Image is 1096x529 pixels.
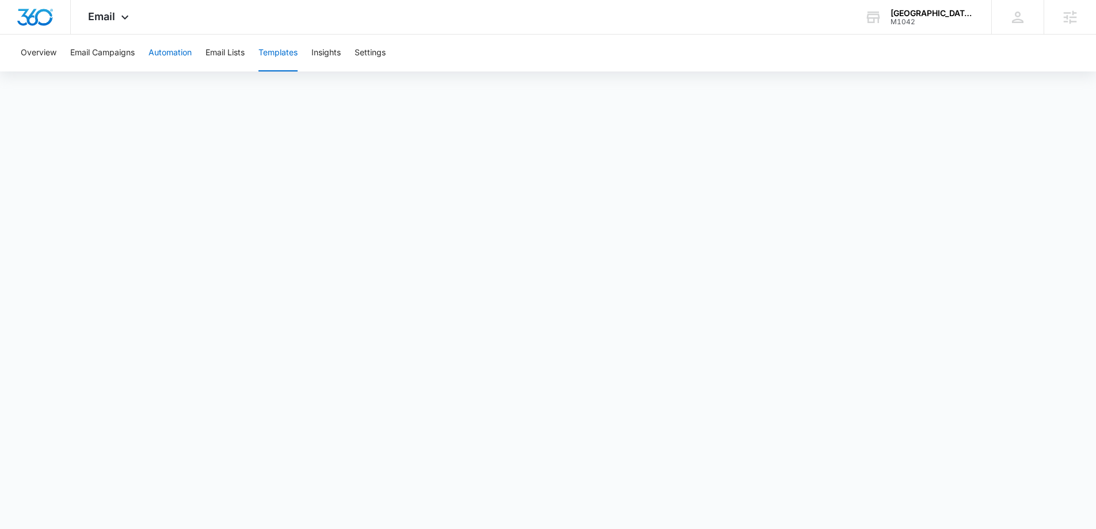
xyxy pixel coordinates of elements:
[258,35,298,71] button: Templates
[355,35,386,71] button: Settings
[890,18,975,26] div: account id
[311,35,341,71] button: Insights
[149,35,192,71] button: Automation
[205,35,245,71] button: Email Lists
[21,35,56,71] button: Overview
[70,35,135,71] button: Email Campaigns
[88,10,115,22] span: Email
[890,9,975,18] div: account name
